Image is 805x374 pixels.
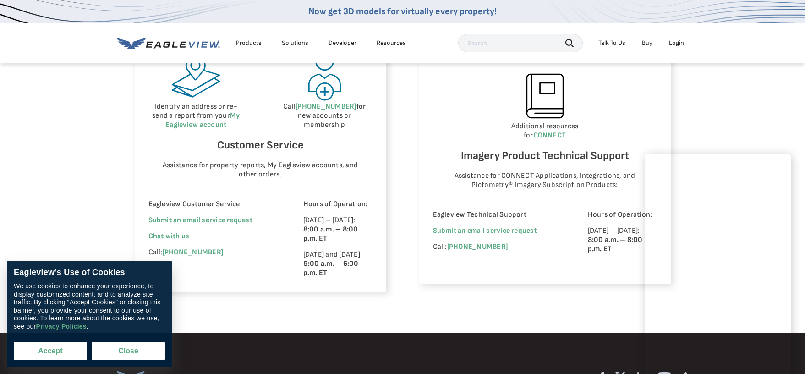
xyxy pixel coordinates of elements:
[669,39,684,47] div: Login
[14,282,165,330] div: We use cookies to enhance your experience, to display customized content, and to analyze site tra...
[588,226,657,254] p: [DATE] – [DATE]:
[36,323,86,330] a: Privacy Policies
[282,39,308,47] div: Solutions
[377,39,406,47] div: Resources
[14,342,87,360] button: Accept
[148,232,190,241] span: Chat with us
[148,137,372,154] h6: Customer Service
[308,6,497,17] a: Now get 3D models for virtually every property!
[236,39,262,47] div: Products
[533,131,566,140] a: CONNECT
[329,39,356,47] a: Developer
[447,242,508,251] a: [PHONE_NUMBER]
[303,216,372,243] p: [DATE] – [DATE]:
[165,111,240,129] a: My Eagleview account
[433,147,657,165] h6: Imagery Product Technical Support
[14,268,165,278] div: Eagleview’s Use of Cookies
[163,248,223,257] a: [PHONE_NUMBER]
[645,154,791,374] iframe: Chat Window
[303,225,358,243] strong: 8:00 a.m. – 8:00 p.m. ET
[598,39,625,47] div: Talk To Us
[433,210,563,220] p: Eagleview Technical Support
[148,200,278,209] p: Eagleview Customer Service
[148,248,278,257] p: Call:
[303,200,372,209] p: Hours of Operation:
[433,226,537,235] a: Submit an email service request
[148,216,252,225] a: Submit an email service request
[148,102,244,130] p: Identify an address or re-send a report from your
[296,102,356,111] a: [PHONE_NUMBER]
[303,250,372,278] p: [DATE] and [DATE]:
[588,210,657,220] p: Hours of Operation:
[303,259,359,277] strong: 9:00 a.m. – 6:00 p.m. ET
[92,342,165,360] button: Close
[458,34,583,52] input: Search
[433,242,563,252] p: Call:
[277,102,372,130] p: Call for new accounts or membership
[433,122,657,140] p: Additional resources for
[442,171,648,190] p: Assistance for CONNECT Applications, Integrations, and Pictometry® Imagery Subscription Products:
[157,161,363,179] p: Assistance for property reports, My Eagleview accounts, and other orders.
[642,39,652,47] a: Buy
[588,236,643,253] strong: 8:00 a.m. – 8:00 p.m. ET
